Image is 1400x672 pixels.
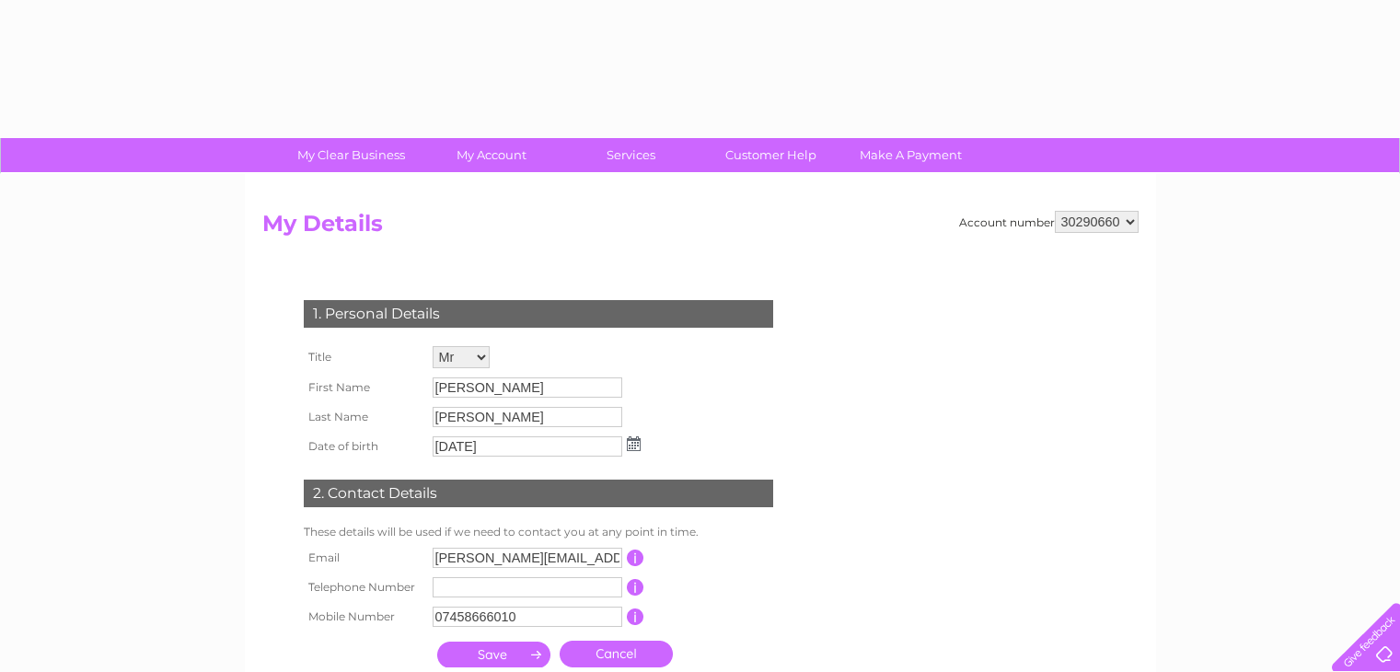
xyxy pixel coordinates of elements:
input: Submit [437,642,550,667]
th: Last Name [299,402,428,432]
a: Make A Payment [835,138,987,172]
input: Information [627,550,644,566]
div: 2. Contact Details [304,480,773,507]
td: These details will be used if we need to contact you at any point in time. [299,521,778,543]
a: Customer Help [695,138,847,172]
div: Account number [959,211,1139,233]
div: 1. Personal Details [304,300,773,328]
img: ... [627,436,641,451]
th: Email [299,543,428,573]
a: My Account [415,138,567,172]
th: Telephone Number [299,573,428,602]
input: Information [627,608,644,625]
a: Cancel [560,641,673,667]
h2: My Details [262,211,1139,246]
th: First Name [299,373,428,402]
a: Services [555,138,707,172]
th: Mobile Number [299,602,428,631]
input: Information [627,579,644,596]
th: Title [299,342,428,373]
th: Date of birth [299,432,428,461]
a: My Clear Business [275,138,427,172]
